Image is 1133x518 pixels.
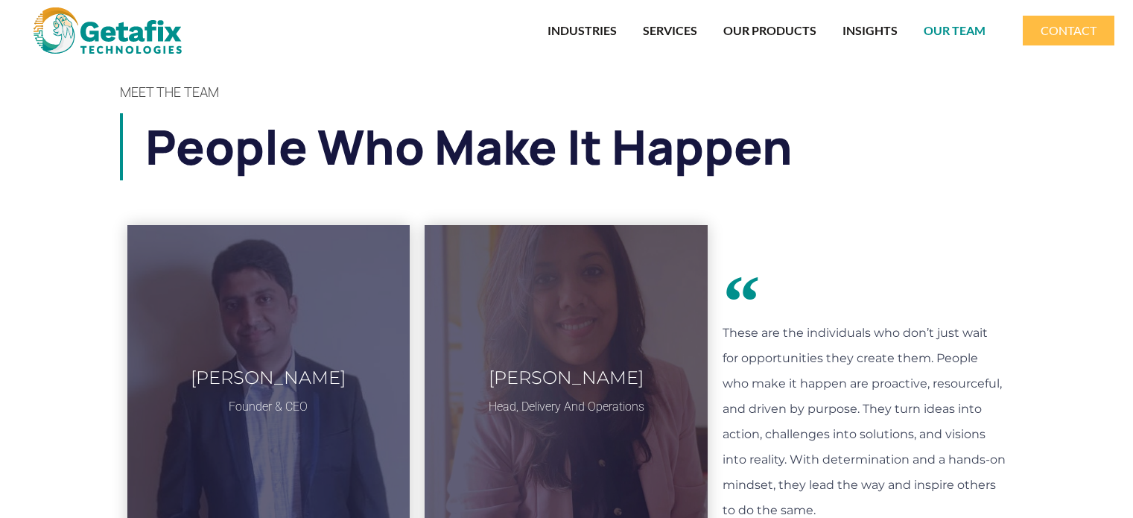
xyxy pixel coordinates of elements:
[723,13,816,48] a: OUR PRODUCTS
[842,13,898,48] a: INSIGHTS
[145,113,1014,180] h1: People who make it happen
[548,13,617,48] a: INDUSTRIES
[924,13,986,48] a: OUR TEAM
[1023,16,1114,45] a: CONTACT
[1041,25,1096,37] span: CONTACT
[223,13,986,48] nav: Menu
[643,13,697,48] a: SERVICES
[34,7,182,54] img: web and mobile application development company
[120,85,1014,98] h4: MEET THE TEAM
